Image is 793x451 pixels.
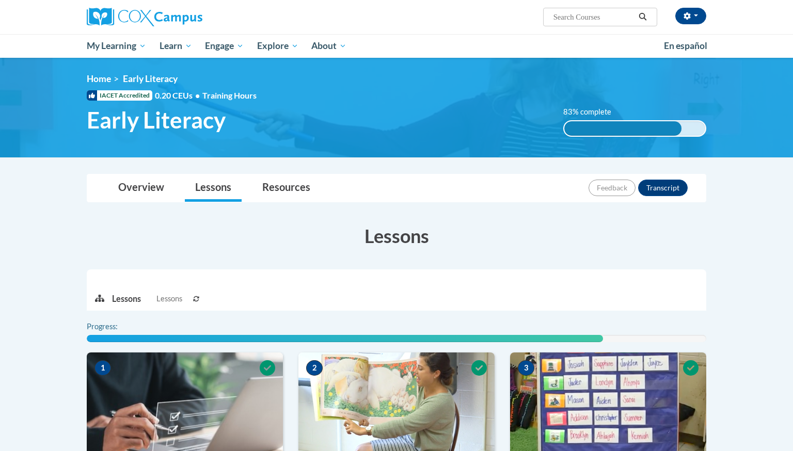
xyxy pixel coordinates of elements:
a: Cox Campus [87,8,283,26]
span: • [195,90,200,100]
a: Resources [252,174,321,202]
img: Cox Campus [87,8,202,26]
span: 2 [306,360,323,376]
a: Explore [250,34,305,58]
a: My Learning [80,34,153,58]
a: Overview [108,174,175,202]
button: Transcript [638,180,688,196]
span: En español [664,40,707,51]
span: 0.20 CEUs [155,90,202,101]
span: Lessons [156,293,182,304]
a: About [305,34,354,58]
div: 83% complete [564,121,681,136]
button: Feedback [589,180,636,196]
button: Account Settings [675,8,706,24]
a: Engage [198,34,250,58]
span: Engage [205,40,244,52]
a: En español [657,35,714,57]
a: Lessons [185,174,242,202]
span: 1 [94,360,111,376]
span: 3 [518,360,534,376]
button: Search [635,11,651,23]
label: 83% complete [563,106,623,118]
span: My Learning [87,40,146,52]
span: Early Literacy [87,106,226,134]
span: Explore [257,40,298,52]
span: IACET Accredited [87,90,152,101]
div: Main menu [71,34,722,58]
span: Early Literacy [123,73,178,84]
a: Learn [153,34,199,58]
span: About [311,40,346,52]
a: Home [87,73,111,84]
input: Search Courses [552,11,635,23]
h3: Lessons [87,223,706,249]
p: Lessons [112,293,141,304]
span: Training Hours [202,90,257,100]
label: Progress: [87,321,146,332]
span: Learn [160,40,192,52]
